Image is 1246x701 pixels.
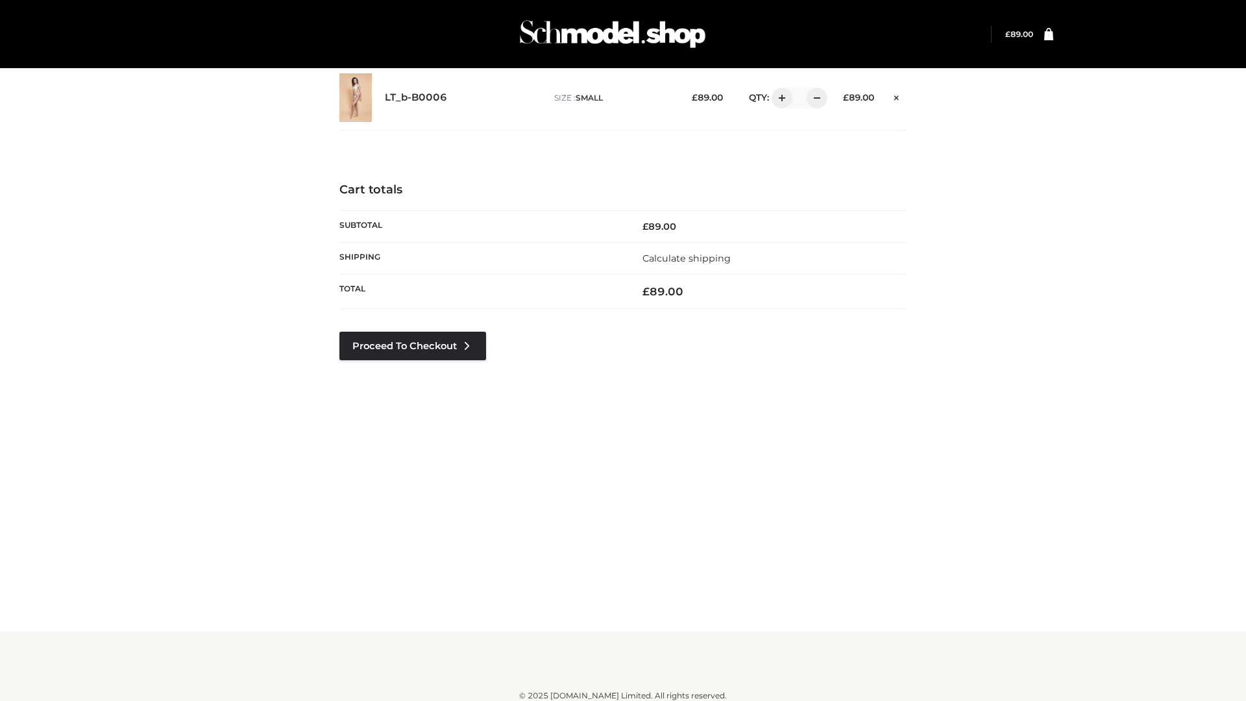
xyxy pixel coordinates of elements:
p: size : [554,92,672,104]
a: Proceed to Checkout [339,332,486,360]
bdi: 89.00 [843,92,874,103]
bdi: 89.00 [1005,29,1033,39]
a: £89.00 [1005,29,1033,39]
th: Shipping [339,242,623,274]
a: Remove this item [887,88,907,105]
span: £ [692,92,698,103]
span: £ [843,92,849,103]
bdi: 89.00 [642,285,683,298]
a: LT_b-B0006 [385,92,447,104]
h4: Cart totals [339,183,907,197]
th: Subtotal [339,210,623,242]
div: QTY: [736,88,823,108]
span: SMALL [576,93,603,103]
span: £ [1005,29,1010,39]
span: £ [642,285,650,298]
span: £ [642,221,648,232]
th: Total [339,275,623,309]
bdi: 89.00 [642,221,676,232]
bdi: 89.00 [692,92,723,103]
a: Calculate shipping [642,252,731,264]
img: Schmodel Admin 964 [515,8,710,60]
